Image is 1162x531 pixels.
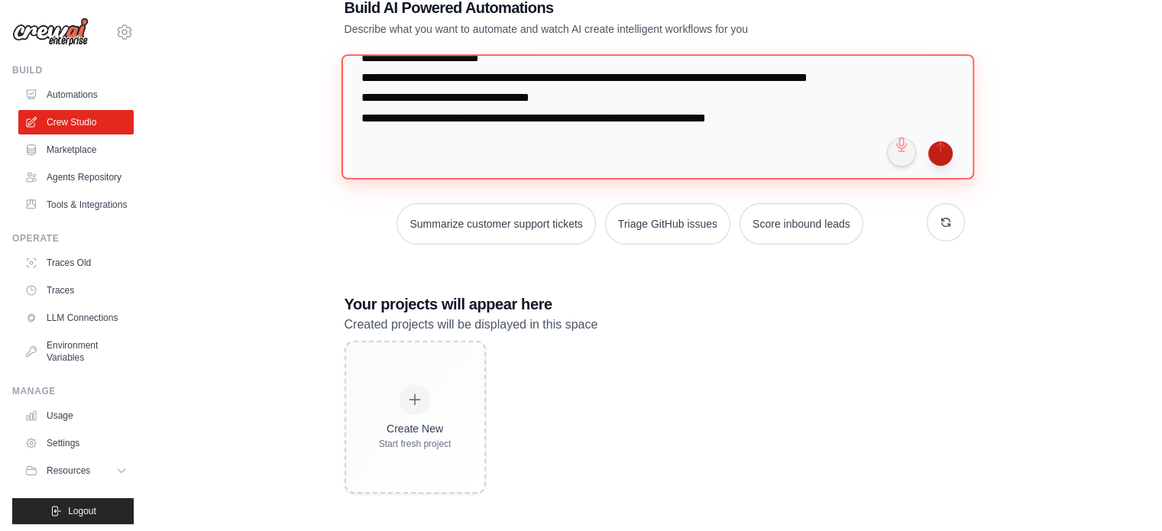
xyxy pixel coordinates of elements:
span: Resources [47,465,90,477]
div: Start fresh project [379,438,452,450]
a: Tools & Integrations [18,193,134,217]
p: Created projects will be displayed in this space [345,315,965,335]
a: Crew Studio [18,110,134,134]
span: Logout [68,505,96,517]
a: Environment Variables [18,333,134,370]
button: Summarize customer support tickets [397,203,595,244]
a: Agents Repository [18,165,134,189]
div: Manage [12,385,134,397]
a: Traces [18,278,134,303]
iframe: Chat Widget [1086,458,1162,531]
button: Click to speak your automation idea [887,138,916,167]
img: Logo [12,18,89,47]
h3: Your projects will appear here [345,293,965,315]
button: Resources [18,458,134,483]
div: Operate [12,232,134,244]
a: Traces Old [18,251,134,275]
button: Score inbound leads [740,203,863,244]
a: Usage [18,403,134,428]
p: Describe what you want to automate and watch AI create intelligent workflows for you [345,21,858,37]
a: Settings [18,431,134,455]
button: Get new suggestions [927,203,965,241]
div: Build [12,64,134,76]
a: LLM Connections [18,306,134,330]
a: Marketplace [18,138,134,162]
a: Automations [18,83,134,107]
div: Create New [379,421,452,436]
button: Logout [12,498,134,524]
button: Triage GitHub issues [605,203,730,244]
